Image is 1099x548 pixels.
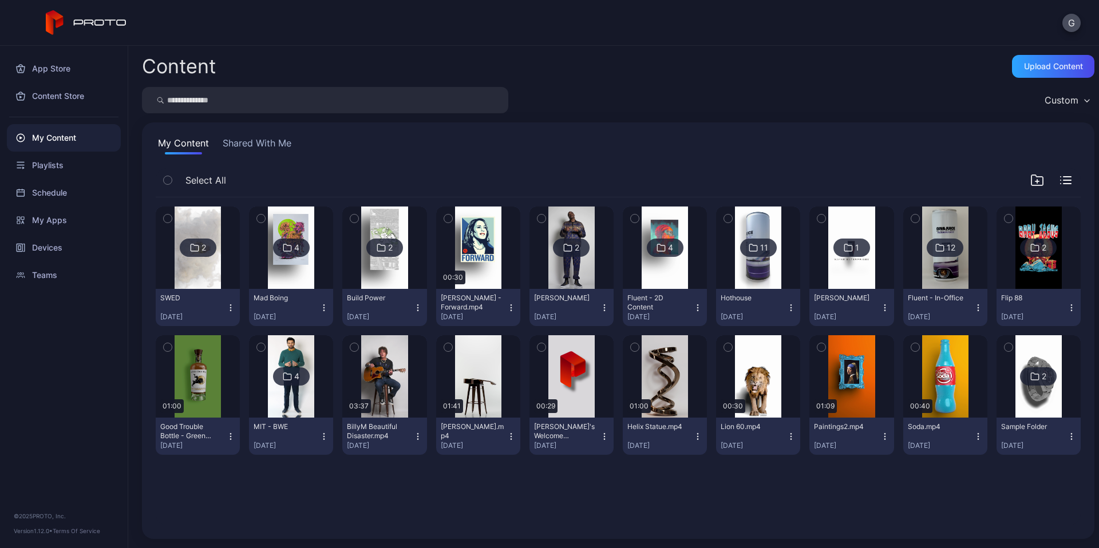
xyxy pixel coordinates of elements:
div: Mad Boing [254,293,317,303]
div: 4 [294,371,299,382]
div: [DATE] [908,441,974,450]
button: Upload Content [1012,55,1094,78]
div: [DATE] [160,312,226,321]
div: [DATE] [347,441,413,450]
button: Custom [1039,87,1094,113]
div: 2 [1042,243,1046,253]
div: [DATE] [814,441,880,450]
button: Shared With Me [220,136,294,154]
button: MIT - BWE[DATE] [249,418,333,455]
div: 11 [760,243,768,253]
a: Teams [7,261,121,289]
div: [DATE] [441,312,507,321]
div: David's Welcome Video.mp4 [534,422,597,440]
div: Bruce Wayne [814,293,877,303]
button: SWED[DATE] [156,289,240,326]
button: Good Trouble Bottle - Green Background[DATE] [156,418,240,455]
div: Fluent - 2D Content [627,293,690,312]
div: Sample Folder [1001,422,1064,431]
div: 4 [668,243,673,253]
div: [DATE] [627,441,693,450]
button: [PERSON_NAME]'s Welcome Video.mp4[DATE] [529,418,614,455]
button: Flip 88[DATE] [997,289,1081,326]
div: Hothouse [721,293,784,303]
button: Helix Statue.mp4[DATE] [623,418,707,455]
button: [PERSON_NAME].mp4[DATE] [436,418,520,455]
button: My Content [156,136,211,154]
div: © 2025 PROTO, Inc. [14,511,114,521]
button: Sample Folder[DATE] [997,418,1081,455]
a: Devices [7,234,121,261]
button: [PERSON_NAME] - Forward.mp4[DATE] [436,289,520,326]
span: Version 1.12.0 • [14,527,53,534]
button: Build Power[DATE] [342,289,426,326]
button: Soda.mp4[DATE] [903,418,987,455]
div: [DATE] [254,312,319,321]
div: MIT - BWE [254,422,317,431]
div: 2 [1042,371,1046,382]
div: Upload Content [1024,62,1083,71]
button: Paintings2.mp4[DATE] [809,418,894,455]
button: Fluent - In-Office[DATE] [903,289,987,326]
div: [DATE] [347,312,413,321]
div: [DATE] [254,441,319,450]
button: G [1062,14,1081,32]
div: [DATE] [534,441,600,450]
a: Playlists [7,152,121,179]
button: Lion 60.mp4[DATE] [716,418,800,455]
div: [DATE] [534,312,600,321]
div: 2 [201,243,206,253]
button: [PERSON_NAME][DATE] [809,289,894,326]
div: [DATE] [908,312,974,321]
div: BillyM Silhouette.mp4 [441,422,504,440]
div: [DATE] [160,441,226,450]
div: 4 [294,243,299,253]
button: [PERSON_NAME][DATE] [529,289,614,326]
a: Content Store [7,82,121,110]
div: 1 [855,243,859,253]
div: [DATE] [721,312,786,321]
div: Flip 88 [1001,293,1064,303]
div: SWED [160,293,223,303]
a: App Store [7,55,121,82]
div: [DATE] [814,312,880,321]
div: Paintings2.mp4 [814,422,877,431]
button: BillyM Beautiful Disaster.mp4[DATE] [342,418,426,455]
button: Mad Boing[DATE] [249,289,333,326]
a: My Apps [7,207,121,234]
div: BillyM Beautiful Disaster.mp4 [347,422,410,440]
div: Lion 60.mp4 [721,422,784,431]
div: [DATE] [627,312,693,321]
span: Select All [185,173,226,187]
div: 2 [388,243,393,253]
div: [DATE] [721,441,786,450]
div: Custom [1045,94,1078,106]
button: Fluent - 2D Content[DATE] [623,289,707,326]
a: Terms Of Service [53,527,100,534]
a: Schedule [7,179,121,207]
div: Content [142,57,216,76]
div: [DATE] [441,441,507,450]
div: 2 [575,243,579,253]
button: Hothouse[DATE] [716,289,800,326]
div: Good Trouble Bottle - Green Background [160,422,223,440]
div: [DATE] [1001,441,1067,450]
div: Snoop Dogg [534,293,597,303]
div: [DATE] [1001,312,1067,321]
div: Soda.mp4 [908,422,971,431]
div: Helix Statue.mp4 [627,422,690,431]
a: My Content [7,124,121,152]
div: 12 [947,243,955,253]
div: Kamala Harris - Forward.mp4 [441,293,504,312]
div: Fluent - In-Office [908,293,971,303]
div: Build Power [347,293,410,303]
